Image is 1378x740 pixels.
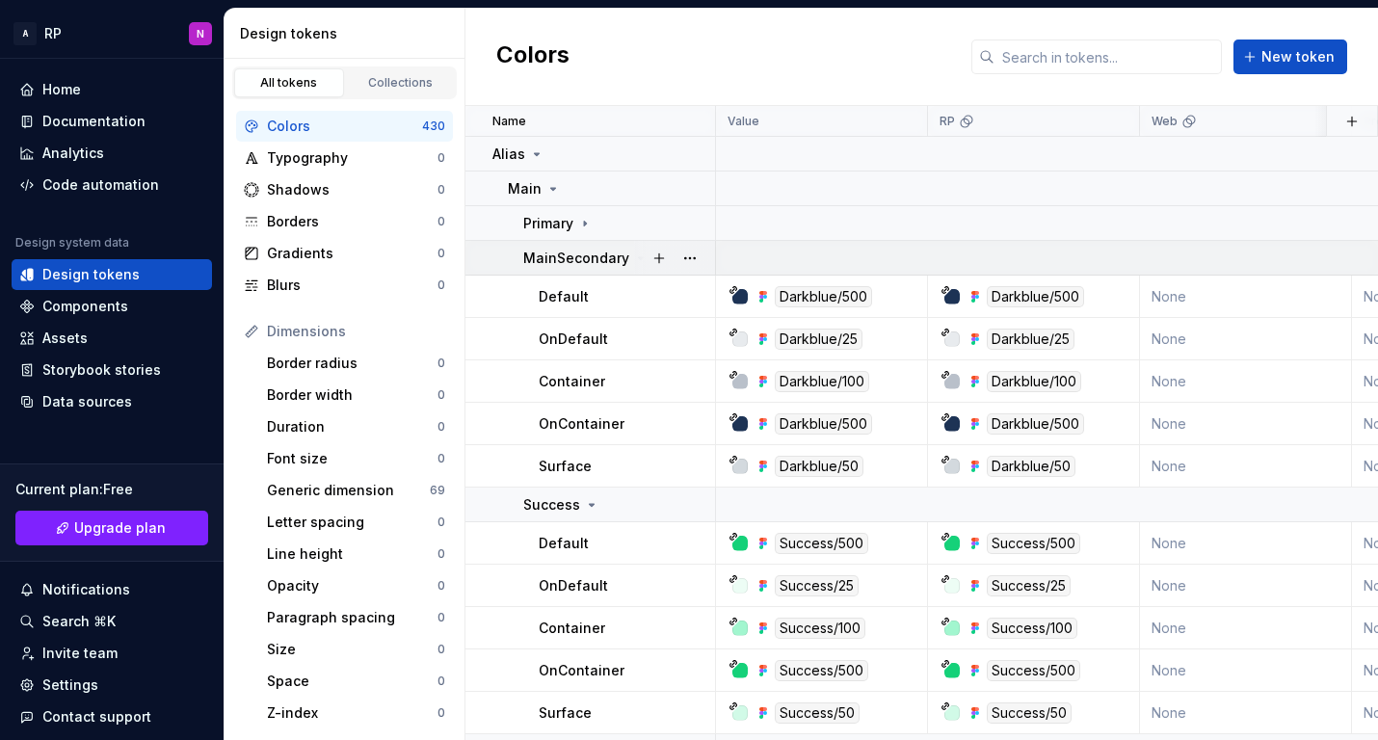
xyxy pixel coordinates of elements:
[12,138,212,169] a: Analytics
[236,174,453,205] a: Shadows0
[539,287,589,306] p: Default
[539,619,605,638] p: Container
[267,322,445,341] div: Dimensions
[259,411,453,442] a: Duration0
[987,413,1084,435] div: Darkblue/500
[437,356,445,371] div: 0
[437,387,445,403] div: 0
[539,534,589,553] p: Default
[508,179,542,198] p: Main
[13,22,37,45] div: A
[437,610,445,625] div: 0
[1140,318,1352,360] td: None
[539,576,608,595] p: OnDefault
[259,348,453,379] a: Border radius0
[259,507,453,538] a: Letter spacing0
[1140,565,1352,607] td: None
[197,26,204,41] div: N
[437,419,445,435] div: 0
[267,703,437,723] div: Z-index
[422,119,445,134] div: 430
[775,413,872,435] div: Darkblue/500
[987,456,1075,477] div: Darkblue/50
[496,40,570,74] h2: Colors
[1261,47,1335,66] span: New token
[775,456,863,477] div: Darkblue/50
[42,392,132,411] div: Data sources
[267,513,437,532] div: Letter spacing
[12,574,212,605] button: Notifications
[267,276,437,295] div: Blurs
[74,518,166,538] span: Upgrade plan
[42,175,159,195] div: Code automation
[267,449,437,468] div: Font size
[259,443,453,474] a: Font size0
[12,355,212,385] a: Storybook stories
[267,385,437,405] div: Border width
[1140,445,1352,488] td: None
[259,634,453,665] a: Size0
[1140,649,1352,692] td: None
[1152,114,1178,129] p: Web
[259,602,453,633] a: Paragraph spacing0
[4,13,220,54] button: ARPN
[437,578,445,594] div: 0
[42,112,146,131] div: Documentation
[987,329,1074,350] div: Darkblue/25
[267,354,437,373] div: Border radius
[353,75,449,91] div: Collections
[1140,403,1352,445] td: None
[12,386,212,417] a: Data sources
[1140,692,1352,734] td: None
[267,212,437,231] div: Borders
[42,360,161,380] div: Storybook stories
[267,117,422,136] div: Colors
[42,580,130,599] div: Notifications
[775,533,868,554] div: Success/500
[492,114,526,129] p: Name
[12,638,212,669] a: Invite team
[492,145,525,164] p: Alias
[1140,607,1352,649] td: None
[775,702,860,724] div: Success/50
[12,259,212,290] a: Design tokens
[1233,40,1347,74] button: New token
[539,372,605,391] p: Container
[12,323,212,354] a: Assets
[437,246,445,261] div: 0
[236,270,453,301] a: Blurs0
[775,286,872,307] div: Darkblue/500
[267,608,437,627] div: Paragraph spacing
[42,144,104,163] div: Analytics
[15,480,208,499] div: Current plan : Free
[775,618,865,639] div: Success/100
[267,417,437,436] div: Duration
[437,674,445,689] div: 0
[259,475,453,506] a: Generic dimension69
[267,244,437,263] div: Gradients
[236,206,453,237] a: Borders0
[437,182,445,198] div: 0
[267,481,430,500] div: Generic dimension
[42,329,88,348] div: Assets
[940,114,955,129] p: RP
[12,106,212,137] a: Documentation
[12,701,212,732] button: Contact support
[267,576,437,595] div: Opacity
[42,707,151,727] div: Contact support
[437,642,445,657] div: 0
[42,265,140,284] div: Design tokens
[240,24,457,43] div: Design tokens
[437,546,445,562] div: 0
[539,661,624,680] p: OnContainer
[236,143,453,173] a: Typography0
[267,672,437,691] div: Space
[1140,360,1352,403] td: None
[15,235,129,251] div: Design system data
[539,703,592,723] p: Surface
[728,114,759,129] p: Value
[241,75,337,91] div: All tokens
[987,660,1080,681] div: Success/500
[42,612,116,631] div: Search ⌘K
[987,371,1081,392] div: Darkblue/100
